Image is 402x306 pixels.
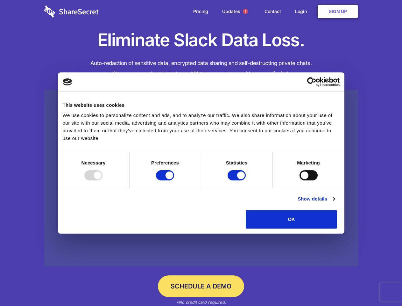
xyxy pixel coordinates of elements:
a: Show details [298,195,335,203]
a: Usercentrics Cookiebot - opens in a new window [284,77,340,87]
strong: Necessary [81,160,106,165]
strong: Marketing [297,160,320,165]
em: *No credit card required. [176,300,226,305]
img: logo-wordmark-white-trans-d4663122ce5f474addd5e946df7df03e33cb6a1c49d2221995e7729f52c070b2.svg [44,5,99,18]
span: 1 [243,9,248,14]
div: We use cookies to personalize content and ads, and to analyze our traffic. We also share informat... [63,112,340,142]
strong: Statistics [226,160,248,165]
a: Schedule a Demo [158,275,244,297]
button: OK [246,210,337,229]
h1: Eliminate Slack Data Loss. [44,29,358,52]
a: Contact [258,2,287,21]
div: This website uses cookies [63,101,340,109]
strong: Preferences [151,160,179,165]
a: Wistia video thumbnail [44,90,358,267]
img: logo [63,78,72,85]
a: Login [289,2,316,21]
a: Pricing [187,2,215,21]
h4: Auto-redaction of sensitive data, encrypted data sharing and self-destructing private chats. Shar... [44,58,358,79]
a: Sign Up [318,5,358,18]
